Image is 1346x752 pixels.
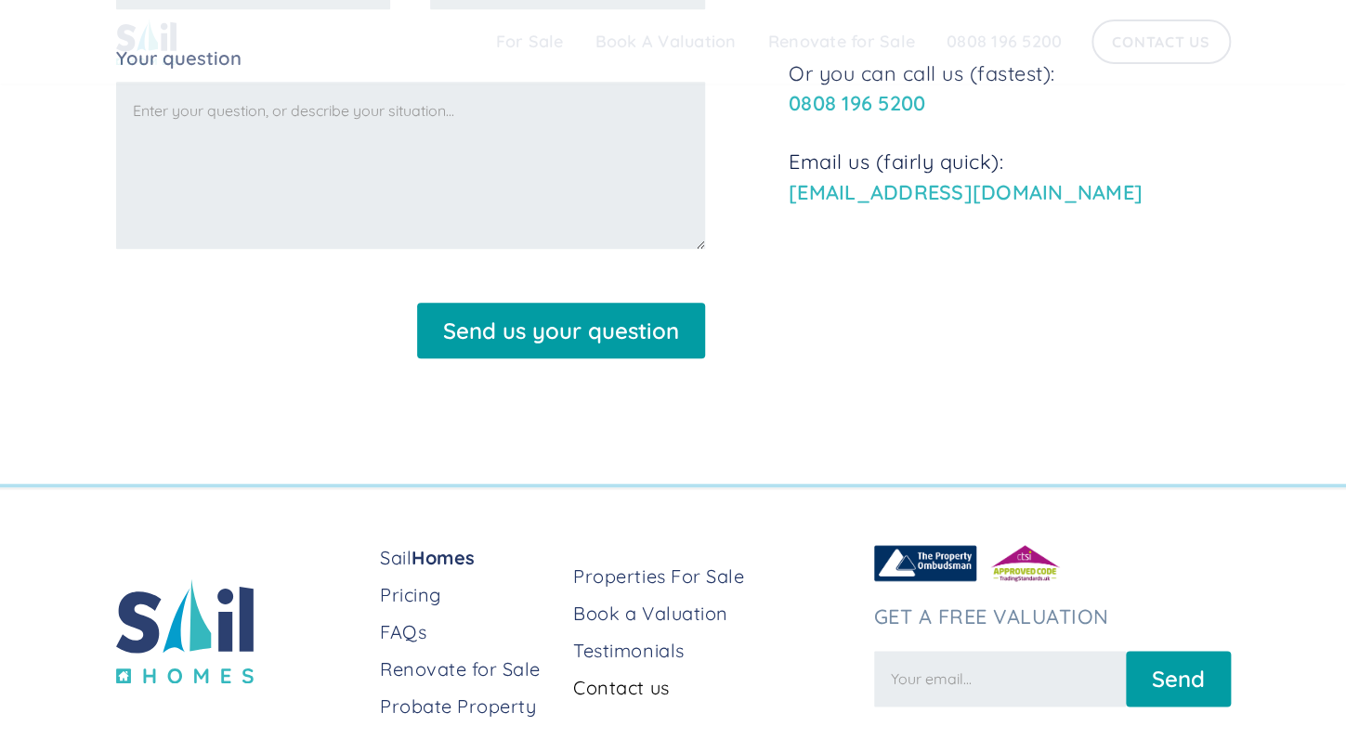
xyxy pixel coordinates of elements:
p: Or you can call us (fastest): [789,58,1231,119]
a: Testimonials [573,638,858,664]
a: Book a Valuation [573,601,858,627]
a: Contact us [573,675,858,701]
a: Pricing [380,582,558,608]
p: Email us (fairly quick): [789,147,1231,207]
a: 0808 196 5200 [931,23,1078,60]
a: Renovate for Sale [752,23,931,60]
a: Properties For Sale [573,564,858,590]
a: Contact Us [1091,19,1231,64]
a: 0808 196 5200 [789,90,925,115]
input: Your email... [874,651,1126,707]
input: Send [1126,651,1231,707]
a: SailHomes [380,545,558,571]
a: Renovate for Sale [380,656,558,682]
strong: Homes [412,546,476,569]
form: Newsletter Form [874,642,1231,707]
img: sail home logo colored [116,578,254,683]
input: Send us your question [417,303,705,358]
h3: Get a free valuation [874,604,1231,629]
a: FAQs [380,619,558,645]
a: For Sale [480,23,580,60]
a: Probate Property [380,694,558,720]
img: sail home logo colored [116,19,177,65]
a: Book A Valuation [580,23,752,60]
a: [EMAIL_ADDRESS][DOMAIN_NAME] [789,179,1143,204]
